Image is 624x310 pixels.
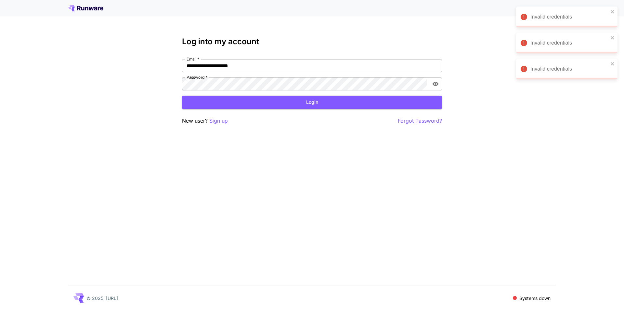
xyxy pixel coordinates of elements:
p: © 2025, [URL] [86,295,118,302]
p: New user? [182,117,228,125]
button: close [610,35,615,40]
div: Invalid credentials [530,65,608,73]
label: Email [187,56,199,62]
p: Systems down [519,295,551,302]
button: Sign up [209,117,228,125]
div: Invalid credentials [530,13,608,21]
button: Login [182,96,442,109]
label: Password [187,74,207,80]
button: close [610,61,615,66]
button: close [610,9,615,14]
button: Forgot Password? [398,117,442,125]
h3: Log into my account [182,37,442,46]
div: Invalid credentials [530,39,608,47]
button: toggle password visibility [430,78,441,90]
